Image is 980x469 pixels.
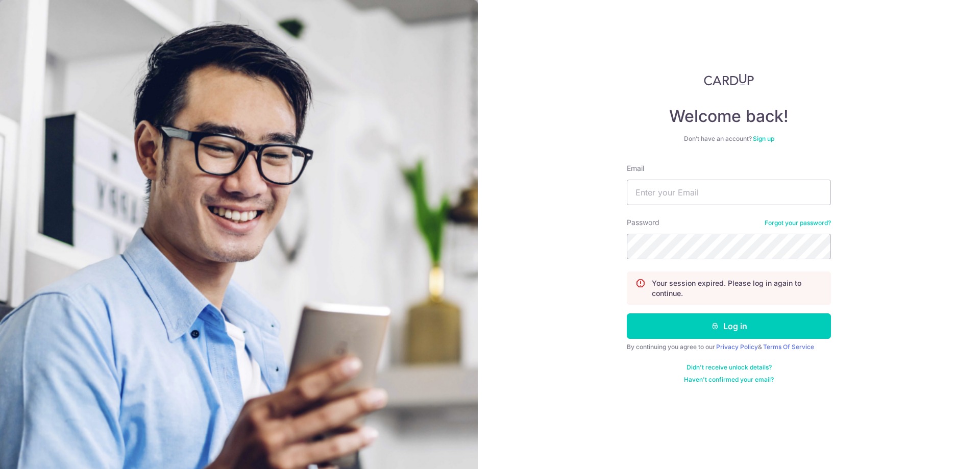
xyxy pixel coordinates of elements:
a: Forgot your password? [765,219,831,227]
input: Enter your Email [627,180,831,205]
div: Don’t have an account? [627,135,831,143]
a: Terms Of Service [763,343,814,351]
label: Email [627,163,644,174]
h4: Welcome back! [627,106,831,127]
label: Password [627,217,659,228]
button: Log in [627,313,831,339]
a: Privacy Policy [716,343,758,351]
a: Sign up [753,135,774,142]
img: CardUp Logo [704,73,754,86]
div: By continuing you agree to our & [627,343,831,351]
p: Your session expired. Please log in again to continue. [652,278,822,299]
a: Didn't receive unlock details? [687,363,772,372]
a: Haven't confirmed your email? [684,376,774,384]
